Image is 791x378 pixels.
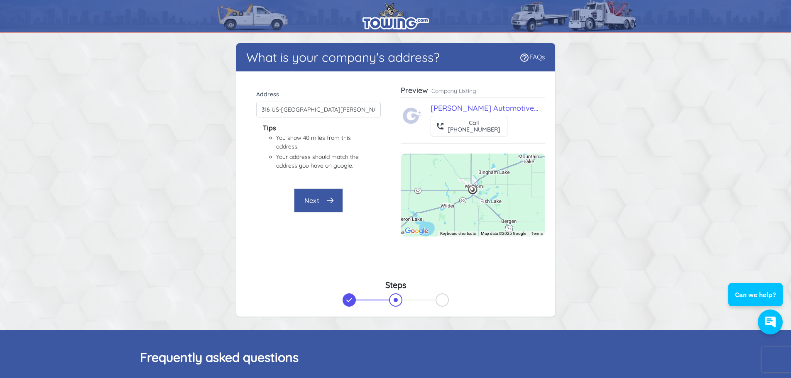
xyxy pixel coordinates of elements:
[276,134,361,151] li: You show 40 miles from this address.
[403,226,430,237] img: Google
[140,350,651,365] h2: Frequently asked questions
[401,85,428,95] h3: Preview
[403,226,430,237] a: Open this area in Google Maps (opens a new window)
[263,124,276,132] b: Tips
[481,231,526,236] span: Map data ©2025 Google
[519,53,545,61] a: FAQs
[294,188,343,212] button: Next
[256,102,381,117] input: Enter Mailing Address
[431,103,585,113] a: [PERSON_NAME] Automotive Company LLC
[402,106,422,126] img: Towing.com Logo
[362,2,429,29] img: logo.png
[431,87,476,95] p: Company Listing
[256,90,381,98] label: Address
[722,260,791,343] iframe: Conversations
[246,50,440,65] h1: What is your company's address?
[531,231,543,236] a: Terms (opens in new tab)
[448,119,500,133] div: Call [PHONE_NUMBER]
[431,116,507,137] button: Call[PHONE_NUMBER]
[440,231,476,237] button: Keyboard shortcuts
[246,280,545,290] h3: Steps
[276,153,361,170] li: Your address should match the address you have on google.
